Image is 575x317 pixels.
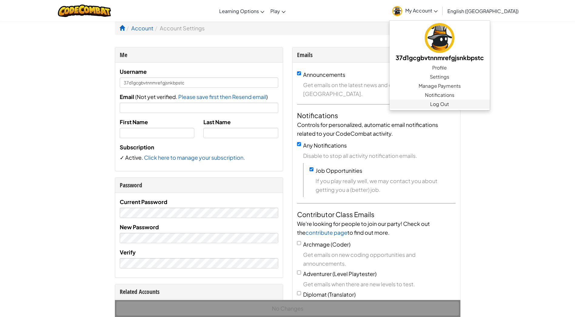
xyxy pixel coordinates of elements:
label: Announcements [303,71,345,78]
div: Related Accounts [120,287,278,296]
span: (Level Playtester) [333,270,376,277]
span: ( [134,93,137,100]
span: Email [120,93,134,100]
span: My Account [405,7,438,14]
label: New Password [120,223,159,231]
label: First Name [120,118,148,126]
span: Controls for personalized, automatic email notifications related to your CodeCombat activity. [297,121,438,137]
label: Verify [120,248,136,257]
div: Password [120,181,278,189]
label: Any Notifications [303,142,347,149]
span: We're looking for people to join our party! Check out the [297,220,430,236]
span: English ([GEOGRAPHIC_DATA]) [447,8,519,14]
a: Log Out [389,100,490,109]
span: . [142,154,144,161]
span: Play [270,8,280,14]
span: to find out more. [347,229,389,236]
span: Get emails on new coding opportunities and announcements. [303,250,456,268]
span: (Translator) [328,291,356,298]
span: (Coder) [331,241,350,248]
span: Please save first then Resend email [178,93,266,100]
span: Adventurer [303,270,332,277]
span: Active [125,154,142,161]
span: ✓ [120,154,125,161]
a: Notifications [389,90,490,100]
a: 37d1gcgbvtnnmrefgjsnkbpstc [389,22,490,63]
a: Profile [389,63,490,72]
a: Settings [389,72,490,81]
a: Manage Payments [389,81,490,90]
a: Learning Options [216,3,267,19]
label: Current Password [120,197,167,206]
a: contribute page [306,229,347,236]
span: Notifications [425,91,454,99]
div: Me [120,50,278,59]
label: Username [120,67,147,76]
label: Subscription [120,143,154,152]
img: CodeCombat logo [58,5,111,17]
div: Emails [297,50,456,59]
a: Click here to manage your subscription. [144,154,245,161]
span: Not yet verified. [137,93,178,100]
span: Disable to stop all activity notification emails. [303,151,456,160]
span: Diplomat [303,291,327,298]
a: My Account [389,1,441,20]
a: Account [131,25,153,32]
span: ) [266,93,268,100]
h4: Contributor Class Emails [297,210,456,219]
h5: 37d1gcgbvtnnmrefgjsnkbpstc [396,53,484,62]
label: Job Opportunities [316,167,362,174]
span: Learning Options [219,8,259,14]
li: Account Settings [153,24,205,32]
img: avatar [425,23,454,53]
span: Get emails on the latest news and developments at [GEOGRAPHIC_DATA]. [303,80,456,98]
span: Get emails when there are new levels to test. [303,280,456,288]
a: English ([GEOGRAPHIC_DATA]) [444,3,522,19]
img: avatar [392,6,402,16]
label: Last Name [203,118,231,126]
span: Archmage [303,241,330,248]
a: Play [267,3,289,19]
span: If you play really well, we may contact you about getting you a (better) job. [316,176,456,194]
h4: Notifications [297,111,456,120]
